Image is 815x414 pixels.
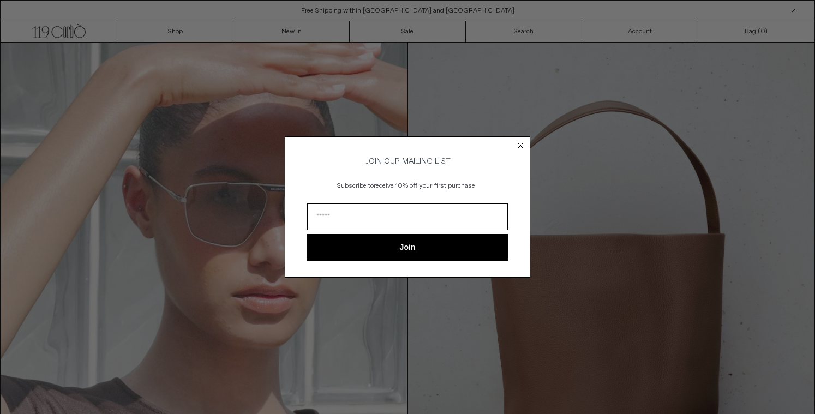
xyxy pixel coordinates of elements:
[364,157,451,166] span: JOIN OUR MAILING LIST
[307,234,508,261] button: Join
[337,182,374,190] span: Subscribe to
[307,203,508,230] input: Email
[515,140,526,151] button: Close dialog
[374,182,475,190] span: receive 10% off your first purchase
